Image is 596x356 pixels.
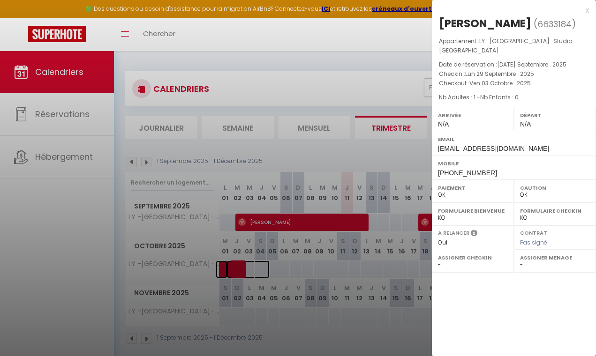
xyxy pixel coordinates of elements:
[8,4,36,32] button: Ouvrir le widget de chat LiveChat
[520,206,590,215] label: Formulaire Checkin
[471,229,477,239] i: Sélectionner OUI si vous souhaiter envoyer les séquences de messages post-checkout
[520,111,590,120] label: Départ
[439,37,589,55] p: Appartement :
[439,16,531,31] div: [PERSON_NAME]
[480,93,519,101] span: Nb Enfants : 0
[438,229,469,237] label: A relancer
[469,79,531,87] span: Ven 03 Octobre . 2025
[520,183,590,193] label: Caution
[438,206,508,215] label: Formulaire Bienvenue
[438,183,508,193] label: Paiement
[465,70,534,78] span: Lun 29 Septembre . 2025
[534,17,576,30] span: ( )
[520,253,590,262] label: Assigner Menage
[439,93,519,101] span: Nb Adultes : 1 -
[438,134,590,144] label: Email
[439,60,589,69] p: Date de réservation :
[438,111,508,120] label: Arrivée
[520,120,531,128] span: N/A
[438,145,549,152] span: [EMAIL_ADDRESS][DOMAIN_NAME]
[432,5,589,16] div: x
[438,253,508,262] label: Assigner Checkin
[439,37,572,54] span: LY -[GEOGRAPHIC_DATA] · Studio [GEOGRAPHIC_DATA]
[520,238,547,246] span: Pas signé
[438,159,590,168] label: Mobile
[438,120,449,128] span: N/A
[439,69,589,79] p: Checkin :
[537,18,572,30] span: 6633184
[438,169,497,177] span: [PHONE_NUMBER]
[497,60,566,68] span: [DATE] Septembre . 2025
[520,229,547,235] label: Contrat
[439,79,589,88] p: Checkout :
